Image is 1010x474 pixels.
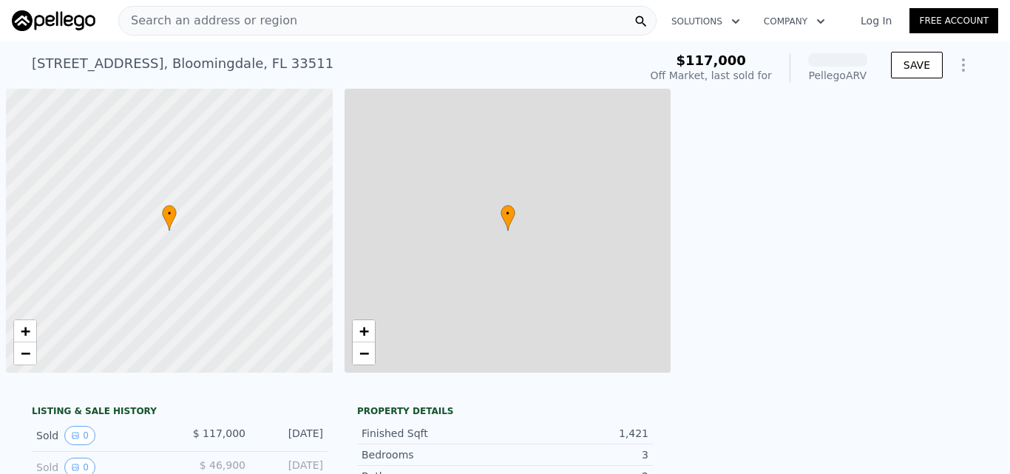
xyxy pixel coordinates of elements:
div: Bedrooms [362,447,505,462]
div: LISTING & SALE HISTORY [32,405,328,420]
span: + [359,322,368,340]
button: View historical data [64,426,95,445]
span: • [501,207,515,220]
span: • [162,207,177,220]
a: Free Account [909,8,998,33]
button: SAVE [891,52,943,78]
div: Finished Sqft [362,426,505,441]
div: • [501,205,515,231]
div: 1,421 [505,426,648,441]
div: • [162,205,177,231]
div: [STREET_ADDRESS] , Bloomingdale , FL 33511 [32,53,333,74]
span: $ 117,000 [193,427,245,439]
span: − [359,344,368,362]
div: 3 [505,447,648,462]
div: Property details [357,405,653,417]
button: Solutions [660,8,752,35]
a: Zoom out [14,342,36,365]
a: Zoom in [353,320,375,342]
button: Company [752,8,837,35]
span: + [21,322,30,340]
span: − [21,344,30,362]
span: $ 46,900 [200,459,245,471]
div: Off Market, last sold for [651,68,772,83]
a: Log In [843,13,909,28]
a: Zoom in [14,320,36,342]
div: [DATE] [257,426,323,445]
span: $117,000 [676,53,746,68]
button: Show Options [949,50,978,80]
a: Zoom out [353,342,375,365]
img: Pellego [12,10,95,31]
span: Search an address or region [119,12,297,30]
div: Pellego ARV [808,68,867,83]
div: Sold [36,426,168,445]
